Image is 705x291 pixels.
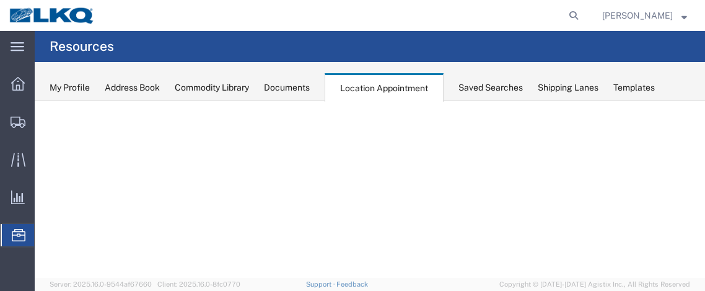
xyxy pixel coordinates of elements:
div: Commodity Library [175,81,249,94]
span: Client: 2025.16.0-8fc0770 [157,280,240,288]
span: Krisann Metzger [602,9,673,22]
div: Templates [613,81,655,94]
iframe: FS Legacy Container [35,101,705,278]
div: Address Book [105,81,160,94]
button: [PERSON_NAME] [602,8,688,23]
div: Location Appointment [325,73,444,102]
div: Saved Searches [458,81,523,94]
span: Copyright © [DATE]-[DATE] Agistix Inc., All Rights Reserved [499,279,690,290]
div: Shipping Lanes [538,81,598,94]
img: logo [9,6,95,25]
h4: Resources [50,31,114,62]
div: My Profile [50,81,90,94]
div: Documents [264,81,310,94]
a: Feedback [336,280,368,288]
a: Support [306,280,337,288]
span: Server: 2025.16.0-9544af67660 [50,280,152,288]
